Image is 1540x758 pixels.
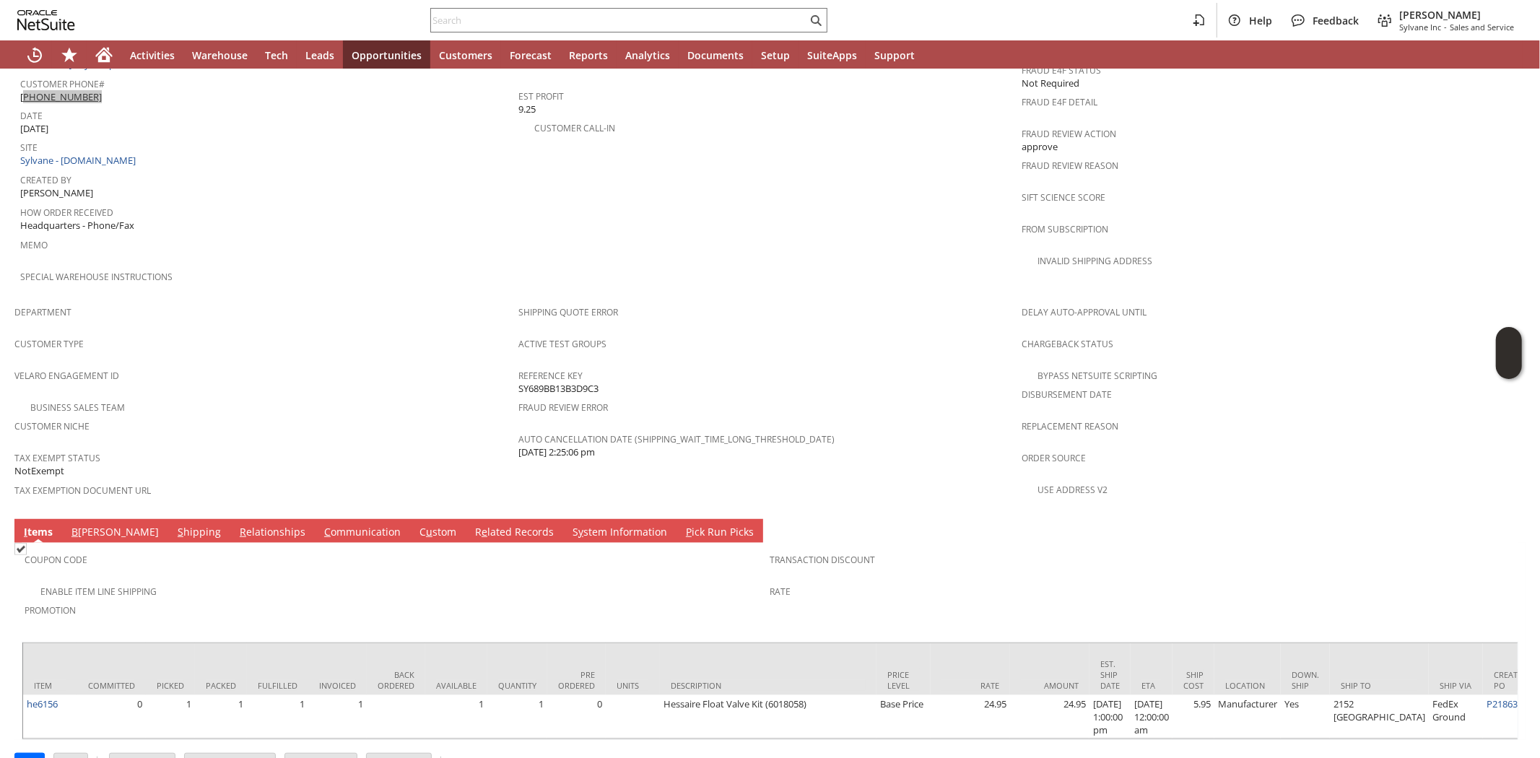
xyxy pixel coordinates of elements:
[1022,140,1058,154] span: approve
[1022,64,1101,77] a: Fraud E4F Status
[130,48,175,62] span: Activities
[27,697,58,710] a: he6156
[761,48,790,62] span: Setup
[518,401,608,414] a: Fraud Review Error
[14,306,71,318] a: Department
[1444,22,1447,32] span: -
[617,40,679,69] a: Analytics
[866,40,923,69] a: Support
[17,10,75,30] svg: logo
[1037,484,1108,496] a: Use Address V2
[430,40,501,69] a: Customers
[324,525,331,539] span: C
[1496,354,1522,380] span: Oracle Guided Learning Widget. To move around, please hold and drag
[14,420,90,432] a: Customer Niche
[752,40,799,69] a: Setup
[14,464,64,478] span: NotExempt
[20,174,71,186] a: Created By
[1022,420,1118,432] a: Replacement reason
[20,219,134,232] span: Headquarters - Phone/Fax
[20,110,43,122] a: Date
[1292,669,1319,691] div: Down. Ship
[518,338,606,350] a: Active Test Groups
[183,40,256,69] a: Warehouse
[1214,695,1281,739] td: Manufacturer
[1022,128,1116,140] a: Fraud Review Action
[20,141,38,154] a: Site
[1225,680,1270,691] div: Location
[206,680,236,691] div: Packed
[40,585,157,598] a: Enable Item Line Shipping
[258,680,297,691] div: Fulfilled
[471,525,557,541] a: Related Records
[518,370,583,382] a: Reference Key
[426,525,432,539] span: u
[178,525,183,539] span: S
[671,680,866,691] div: Description
[1089,695,1131,739] td: [DATE] 1:00:00 pm
[1100,658,1120,691] div: Est. Ship Date
[874,48,915,62] span: Support
[1399,8,1514,22] span: [PERSON_NAME]
[20,154,139,167] a: Sylvane - [DOMAIN_NAME]
[121,40,183,69] a: Activities
[807,48,857,62] span: SuiteApps
[305,48,334,62] span: Leads
[61,46,78,64] svg: Shortcuts
[192,48,248,62] span: Warehouse
[25,604,76,617] a: Promotion
[679,40,752,69] a: Documents
[1022,388,1112,401] a: Disbursement Date
[14,370,119,382] a: Velaro Engagement ID
[1249,14,1272,27] span: Help
[501,40,560,69] a: Forecast
[52,40,87,69] div: Shortcuts
[876,695,931,739] td: Base Price
[34,680,66,691] div: Item
[30,401,125,414] a: Business Sales Team
[14,338,84,350] a: Customer Type
[431,12,807,29] input: Search
[256,40,297,69] a: Tech
[1037,370,1157,382] a: Bypass NetSuite Scripting
[247,695,308,739] td: 1
[26,46,43,64] svg: Recent Records
[1022,77,1079,90] span: Not Required
[77,695,146,739] td: 0
[20,525,56,541] a: Items
[1281,695,1330,739] td: Yes
[95,46,113,64] svg: Home
[1022,223,1108,235] a: From Subscription
[617,680,649,691] div: Units
[1022,160,1118,172] a: Fraud Review Reason
[20,78,105,90] a: Customer Phone#
[352,48,422,62] span: Opportunities
[20,239,48,251] a: Memo
[20,122,48,136] span: [DATE]
[1429,695,1483,739] td: FedEx Ground
[534,122,615,134] a: Customer Call-in
[1022,96,1097,108] a: Fraud E4F Detail
[174,525,225,541] a: Shipping
[498,680,536,691] div: Quantity
[569,525,671,541] a: System Information
[265,48,288,62] span: Tech
[941,680,999,691] div: Rate
[807,12,825,29] svg: Search
[25,554,87,566] a: Coupon Code
[14,452,100,464] a: Tax Exempt Status
[146,695,195,739] td: 1
[518,306,618,318] a: Shipping Quote Error
[17,40,52,69] a: Recent Records
[547,695,606,739] td: 0
[660,695,876,739] td: Hessaire Float Valve Kit (6018058)
[236,525,309,541] a: Relationships
[68,525,162,541] a: B[PERSON_NAME]
[436,680,477,691] div: Available
[518,103,536,116] span: 9.25
[558,669,595,691] div: Pre Ordered
[1022,306,1147,318] a: Delay Auto-Approval Until
[487,695,547,739] td: 1
[625,48,670,62] span: Analytics
[887,669,920,691] div: Price Level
